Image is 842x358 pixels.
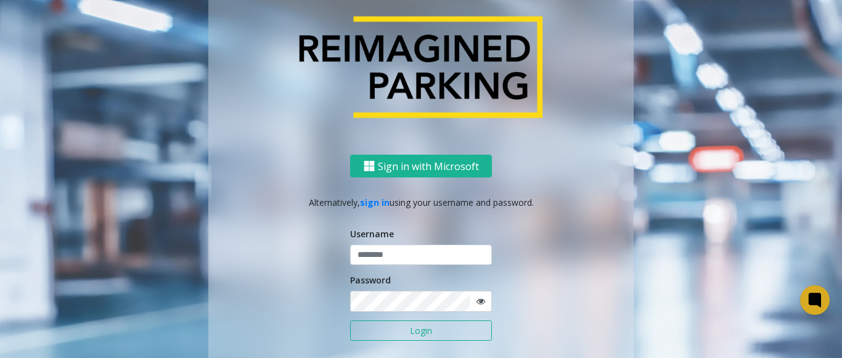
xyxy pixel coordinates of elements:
button: Sign in with Microsoft [350,155,492,177]
label: Password [350,274,391,287]
button: Login [350,320,492,341]
p: Alternatively, using your username and password. [221,196,621,209]
a: sign in [360,197,390,208]
label: Username [350,227,394,240]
